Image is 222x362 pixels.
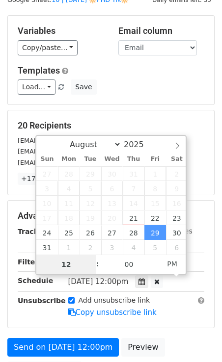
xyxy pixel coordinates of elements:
span: August 24, 2025 [36,225,58,240]
span: August 19, 2025 [80,210,101,225]
span: August 20, 2025 [101,210,123,225]
span: September 5, 2025 [144,240,166,255]
strong: Unsubscribe [18,297,66,305]
span: August 17, 2025 [36,210,58,225]
span: August 26, 2025 [80,225,101,240]
span: : [96,254,99,274]
small: [EMAIL_ADDRESS][DOMAIN_NAME] [18,159,127,166]
span: August 21, 2025 [123,210,144,225]
span: August 3, 2025 [36,181,58,196]
span: July 28, 2025 [58,166,80,181]
a: Send on [DATE] 12:00pm [7,338,119,357]
a: Templates [18,65,60,76]
iframe: Chat Widget [173,315,222,362]
a: Load... [18,79,55,95]
span: September 3, 2025 [101,240,123,255]
span: August 18, 2025 [58,210,80,225]
label: UTM Codes [154,226,192,236]
span: Sun [36,156,58,162]
small: [EMAIL_ADDRESS][DOMAIN_NAME] [18,148,127,155]
h5: 20 Recipients [18,120,204,131]
span: Sat [166,156,188,162]
input: Minute [99,255,159,274]
a: +17 more [18,173,59,185]
a: Preview [121,338,165,357]
strong: Schedule [18,277,53,284]
span: September 4, 2025 [123,240,144,255]
span: July 29, 2025 [80,166,101,181]
span: September 6, 2025 [166,240,188,255]
input: Year [121,140,157,149]
a: Copy/paste... [18,40,78,55]
span: Tue [80,156,101,162]
h5: Advanced [18,210,204,221]
small: [EMAIL_ADDRESS][DOMAIN_NAME] [18,137,127,144]
span: August 22, 2025 [144,210,166,225]
a: Copy unsubscribe link [68,308,157,317]
span: August 5, 2025 [80,181,101,196]
span: August 1, 2025 [144,166,166,181]
span: Mon [58,156,80,162]
span: August 7, 2025 [123,181,144,196]
span: August 25, 2025 [58,225,80,240]
span: August 23, 2025 [166,210,188,225]
span: July 30, 2025 [101,166,123,181]
span: August 9, 2025 [166,181,188,196]
span: August 10, 2025 [36,196,58,210]
strong: Tracking [18,228,51,235]
span: August 11, 2025 [58,196,80,210]
span: August 13, 2025 [101,196,123,210]
span: August 6, 2025 [101,181,123,196]
h5: Variables [18,26,104,36]
span: August 29, 2025 [144,225,166,240]
span: August 8, 2025 [144,181,166,196]
span: Fri [144,156,166,162]
span: September 1, 2025 [58,240,80,255]
input: Hour [36,255,96,274]
span: August 15, 2025 [144,196,166,210]
span: September 2, 2025 [80,240,101,255]
span: [DATE] 12:00pm [68,277,129,286]
span: August 2, 2025 [166,166,188,181]
span: Click to toggle [159,254,186,274]
span: August 12, 2025 [80,196,101,210]
span: August 28, 2025 [123,225,144,240]
button: Save [71,79,96,95]
span: August 4, 2025 [58,181,80,196]
span: August 14, 2025 [123,196,144,210]
span: August 27, 2025 [101,225,123,240]
strong: Filters [18,258,43,266]
h5: Email column [118,26,204,36]
span: Wed [101,156,123,162]
span: July 27, 2025 [36,166,58,181]
span: Thu [123,156,144,162]
span: July 31, 2025 [123,166,144,181]
span: August 30, 2025 [166,225,188,240]
label: Add unsubscribe link [79,295,150,306]
span: August 16, 2025 [166,196,188,210]
span: August 31, 2025 [36,240,58,255]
